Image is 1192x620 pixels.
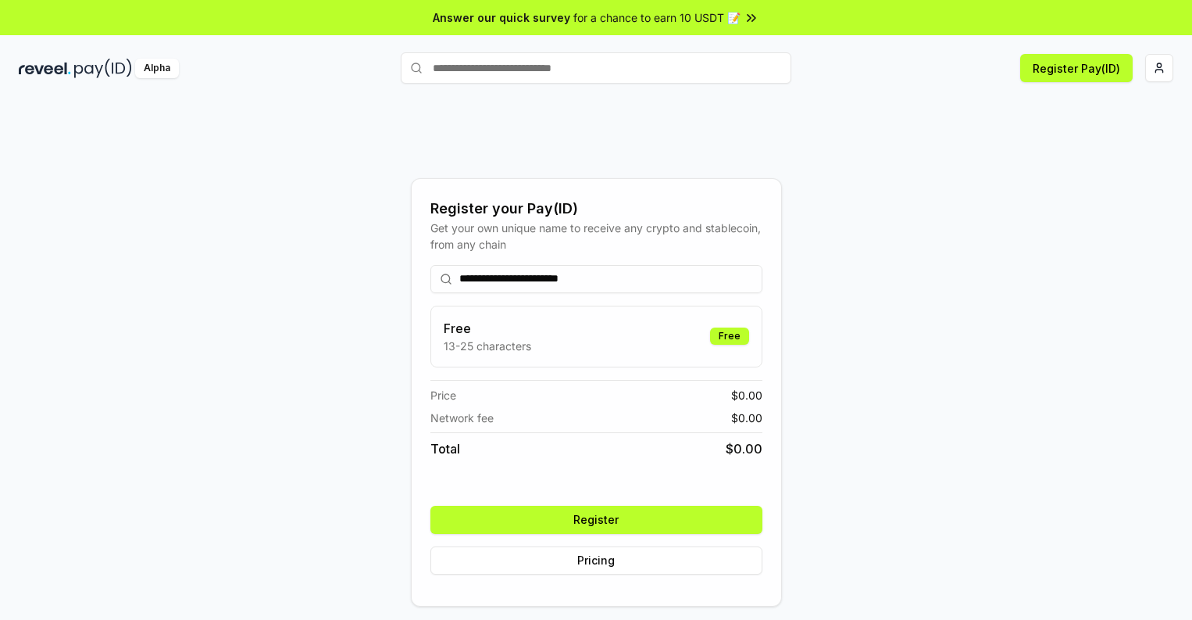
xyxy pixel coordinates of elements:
[430,506,762,534] button: Register
[726,439,762,458] span: $ 0.00
[444,319,531,338] h3: Free
[135,59,179,78] div: Alpha
[573,9,741,26] span: for a chance to earn 10 USDT 📝
[430,198,762,220] div: Register your Pay(ID)
[74,59,132,78] img: pay_id
[731,410,762,426] span: $ 0.00
[430,220,762,253] div: Get your own unique name to receive any crypto and stablecoin, from any chain
[444,338,531,354] p: 13-25 characters
[1020,54,1133,82] button: Register Pay(ID)
[731,387,762,403] span: $ 0.00
[430,387,456,403] span: Price
[433,9,570,26] span: Answer our quick survey
[710,328,749,345] div: Free
[430,439,460,458] span: Total
[430,547,762,575] button: Pricing
[430,410,494,426] span: Network fee
[19,59,71,78] img: reveel_dark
